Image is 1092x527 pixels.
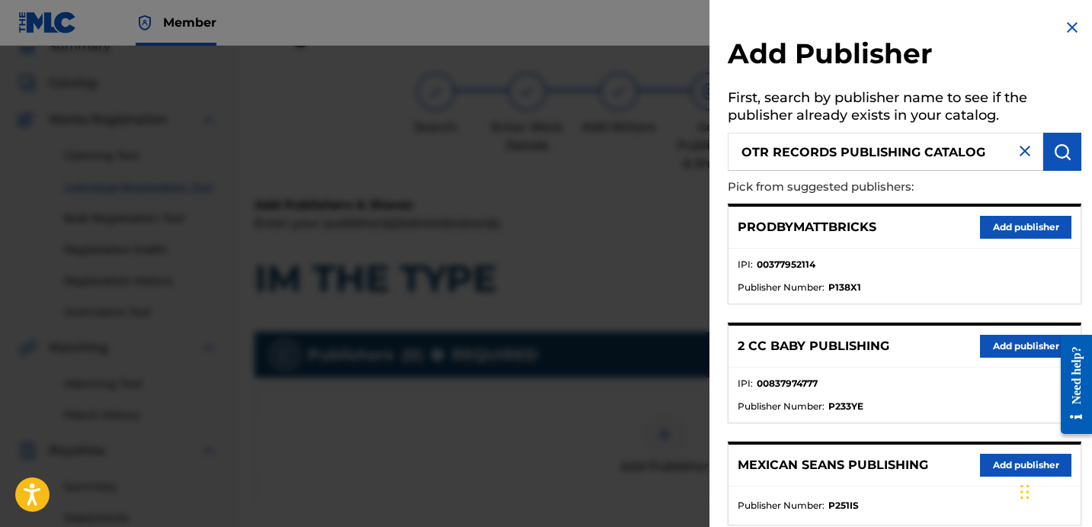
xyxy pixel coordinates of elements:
[1016,142,1034,160] img: close
[163,14,216,31] span: Member
[728,171,994,204] p: Pick from suggested publishers:
[757,377,818,390] strong: 00837974777
[1020,469,1030,515] div: Drag
[828,499,859,513] strong: P251IS
[738,337,889,355] p: 2 CC BABY PUBLISHING
[728,37,1081,76] h2: Add Publisher
[728,133,1043,171] input: Search publisher's name
[738,456,928,474] p: MEXICAN SEANS PUBLISHING
[1016,454,1092,527] iframe: Chat Widget
[728,85,1081,133] h5: First, search by publisher name to see if the publisher already exists in your catalog.
[757,258,815,272] strong: 00377952114
[828,400,863,413] strong: P233YE
[738,218,876,236] p: PRODBYMATTBRICKS
[1053,143,1071,161] img: Search Works
[1049,323,1092,445] iframe: Resource Center
[980,454,1071,477] button: Add publisher
[980,335,1071,358] button: Add publisher
[738,377,753,390] span: IPI :
[18,11,77,34] img: MLC Logo
[738,499,825,513] span: Publisher Number :
[828,281,861,294] strong: P138X1
[738,400,825,413] span: Publisher Number :
[738,281,825,294] span: Publisher Number :
[738,258,753,272] span: IPI :
[136,14,154,32] img: Top Rightsholder
[980,216,1071,239] button: Add publisher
